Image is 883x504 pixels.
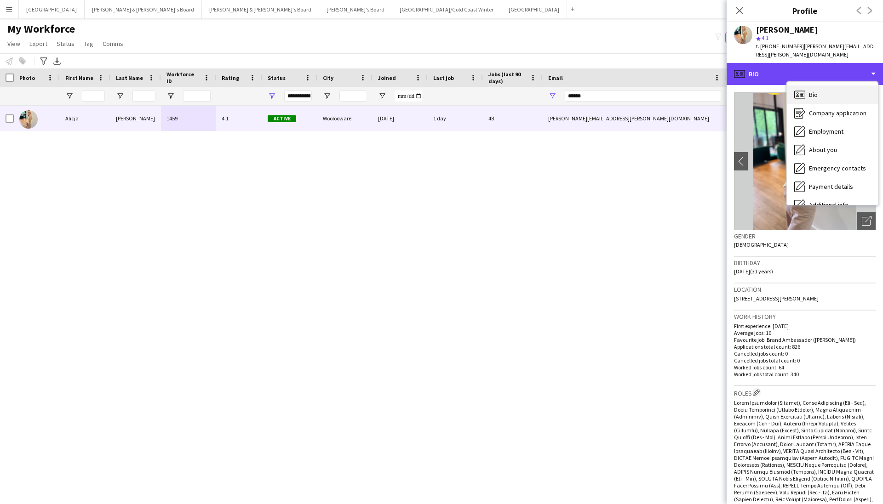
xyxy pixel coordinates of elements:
[85,0,202,18] button: [PERSON_NAME] & [PERSON_NAME]'s Board
[809,109,866,117] span: Company application
[809,182,853,191] span: Payment details
[103,40,123,48] span: Comms
[734,357,876,364] p: Cancelled jobs total count: 0
[65,74,93,81] span: First Name
[756,26,818,34] div: [PERSON_NAME]
[84,40,93,48] span: Tag
[787,104,878,122] div: Company application
[734,312,876,321] h3: Work history
[132,91,155,102] input: Last Name Filter Input
[756,43,804,50] span: t. [PHONE_NUMBER]
[19,74,35,81] span: Photo
[339,91,367,102] input: City Filter Input
[787,159,878,177] div: Emergency contacts
[734,323,876,329] p: First experience: [DATE]
[787,122,878,141] div: Employment
[183,91,211,102] input: Workforce ID Filter Input
[26,38,51,50] a: Export
[222,74,239,81] span: Rating
[57,40,75,48] span: Status
[19,0,85,18] button: [GEOGRAPHIC_DATA]
[166,71,200,85] span: Workforce ID
[202,0,319,18] button: [PERSON_NAME] & [PERSON_NAME]'s Board
[4,38,24,50] a: View
[323,92,331,100] button: Open Filter Menu
[809,164,866,172] span: Emergency contacts
[373,106,428,131] div: [DATE]
[65,92,74,100] button: Open Filter Menu
[734,241,789,248] span: [DEMOGRAPHIC_DATA]
[80,38,97,50] a: Tag
[60,106,110,131] div: Alicja
[809,91,818,99] span: Bio
[82,91,105,102] input: First Name Filter Input
[543,106,727,131] div: [PERSON_NAME][EMAIL_ADDRESS][PERSON_NAME][DOMAIN_NAME]
[116,74,143,81] span: Last Name
[378,92,386,100] button: Open Filter Menu
[787,85,878,104] div: Bio
[787,141,878,159] div: About you
[433,74,454,81] span: Last job
[52,56,63,67] app-action-btn: Export XLSX
[395,91,422,102] input: Joined Filter Input
[734,388,876,397] h3: Roles
[428,106,483,131] div: 1 day
[323,74,333,81] span: City
[734,336,876,343] p: Favourite job: Brand Ambassador ([PERSON_NAME])
[725,32,771,43] button: Everyone2,227
[216,106,262,131] div: 4.1
[734,259,876,267] h3: Birthday
[7,40,20,48] span: View
[29,40,47,48] span: Export
[38,56,49,67] app-action-btn: Advanced filters
[734,268,773,275] span: [DATE] (31 years)
[734,285,876,294] h3: Location
[809,201,849,209] span: Additional info
[19,110,38,129] img: Alicja Sermak
[565,91,721,102] input: Email Filter Input
[548,74,563,81] span: Email
[734,350,876,357] p: Cancelled jobs count: 0
[99,38,127,50] a: Comms
[787,177,878,196] div: Payment details
[734,329,876,336] p: Average jobs: 10
[734,92,876,230] img: Crew avatar or photo
[857,212,876,230] div: Open photos pop-in
[161,106,216,131] div: 1459
[116,92,124,100] button: Open Filter Menu
[548,92,556,100] button: Open Filter Menu
[727,5,883,17] h3: Profile
[110,106,161,131] div: [PERSON_NAME]
[727,63,883,85] div: Bio
[53,38,78,50] a: Status
[268,92,276,100] button: Open Filter Menu
[734,232,876,240] h3: Gender
[787,196,878,214] div: Additional info
[7,22,75,36] span: My Workforce
[319,0,392,18] button: [PERSON_NAME]'s Board
[809,146,837,154] span: About you
[734,371,876,378] p: Worked jobs total count: 340
[166,92,175,100] button: Open Filter Menu
[488,71,526,85] span: Jobs (last 90 days)
[501,0,567,18] button: [GEOGRAPHIC_DATA]
[809,127,843,136] span: Employment
[734,295,819,302] span: [STREET_ADDRESS][PERSON_NAME]
[268,74,286,81] span: Status
[734,343,876,350] p: Applications total count: 826
[378,74,396,81] span: Joined
[756,43,874,58] span: | [PERSON_NAME][EMAIL_ADDRESS][PERSON_NAME][DOMAIN_NAME]
[268,115,296,122] span: Active
[317,106,373,131] div: Woolooware
[762,34,768,41] span: 4.1
[734,364,876,371] p: Worked jobs count: 64
[483,106,543,131] div: 48
[392,0,501,18] button: [GEOGRAPHIC_DATA]/Gold Coast Winter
